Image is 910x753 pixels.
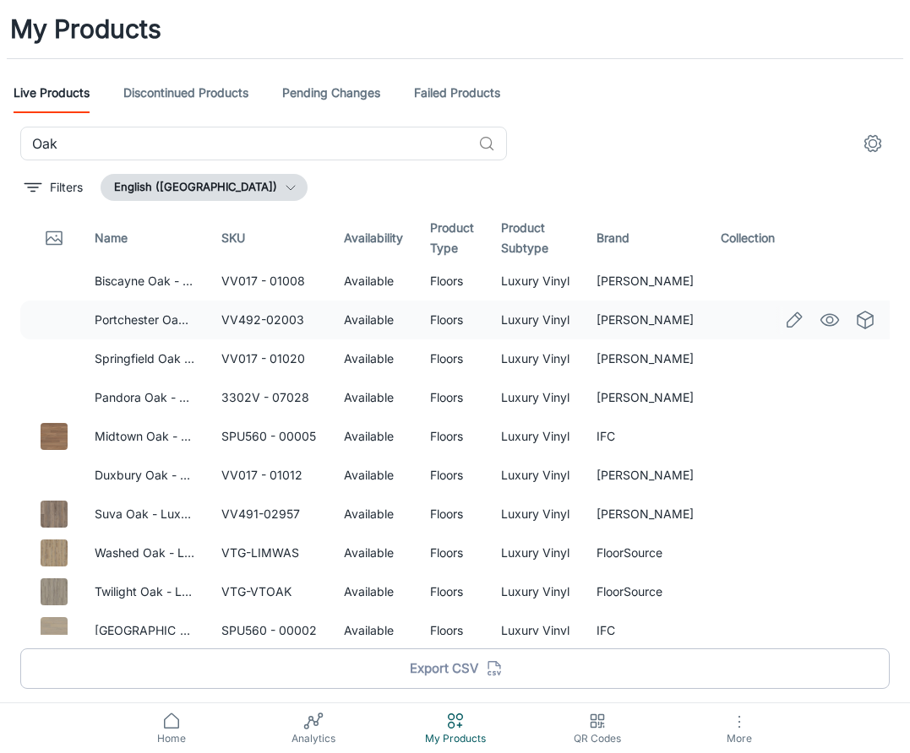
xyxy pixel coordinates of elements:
td: VV491-02957 [208,495,330,534]
a: See in Visualizer [815,306,844,334]
td: IFC [583,611,707,650]
a: Failed Products [414,73,500,113]
button: Export CSV [20,648,890,689]
td: Available [330,534,417,572]
td: Floors [417,378,488,417]
span: More [678,732,800,745]
td: Available [330,339,417,378]
td: Available [330,456,417,495]
a: Midtown Oak - Luxury Vinyl Plank Flooring [95,429,330,443]
td: Floors [417,495,488,534]
td: FloorSource [583,534,707,572]
td: Luxury Vinyl [488,572,583,611]
span: QR Codes [537,731,658,746]
td: Available [330,572,417,611]
span: Analytics [253,731,374,746]
td: [PERSON_NAME] [583,495,707,534]
th: Availability [330,214,417,262]
td: VV017 - 01012 [208,456,330,495]
td: Floors [417,417,488,456]
td: Luxury Vinyl [488,417,583,456]
button: More [668,703,810,753]
span: Home [111,731,232,746]
input: Search [20,127,471,160]
button: settings [856,127,890,160]
a: Washed Oak - Luxury Vinyl Plank Flooring [95,545,327,560]
a: Biscayne Oak - Luxury Vinyl Plank Flooring [95,274,332,288]
a: Suva Oak - Luxury Vinyl Plank Flooring [95,507,310,521]
th: Product Type [417,214,488,262]
td: SPU560 - 00005 [208,417,330,456]
a: [GEOGRAPHIC_DATA] - Luxury Vinyl Plank Flooring [95,623,377,637]
td: VV017 - 01008 [208,262,330,301]
a: Live Products [14,73,90,113]
a: Pending Changes [282,73,380,113]
td: Floors [417,301,488,339]
a: Edit [780,306,809,334]
td: Luxury Vinyl [488,262,583,301]
td: IFC [583,417,707,456]
a: My Products [384,703,526,753]
td: VV492-02003 [208,301,330,339]
td: VV017 - 01020 [208,339,330,378]
td: Available [330,495,417,534]
td: Luxury Vinyl [488,378,583,417]
td: Luxury Vinyl [488,301,583,339]
td: Available [330,611,417,650]
td: [PERSON_NAME] [583,378,707,417]
td: VTG-LIMWAS [208,534,330,572]
td: Luxury Vinyl [488,611,583,650]
th: Brand [583,214,707,262]
td: SPU560 - 00002 [208,611,330,650]
td: Luxury Vinyl [488,456,583,495]
td: Floors [417,456,488,495]
button: English ([GEOGRAPHIC_DATA]) [101,174,308,201]
a: Twilight Oak - Luxury Vinyl Plank Flooring [95,584,324,599]
td: [PERSON_NAME] [583,262,707,301]
a: Pandora Oak - Luxury Vinyl Plank Flooring [95,390,329,404]
svg: Thumbnail [44,228,64,248]
td: Floors [417,534,488,572]
td: Available [330,378,417,417]
td: FloorSource [583,572,707,611]
button: filter [20,174,87,201]
p: Filters [50,178,83,197]
a: Portchester Oak - Luxury Vinyl Plank Flooring [95,312,346,327]
th: SKU [208,214,330,262]
td: 3302V - 07028 [208,378,330,417]
a: QR Codes [526,703,668,753]
td: [PERSON_NAME] [583,456,707,495]
td: Floors [417,262,488,301]
td: Luxury Vinyl [488,534,583,572]
a: Springfield Oak - Luxury Vinyl Plank Flooring [95,351,342,366]
td: Floors [417,611,488,650]
a: Discontinued Products [123,73,248,113]
td: Available [330,262,417,301]
a: See in Virtual Samples [851,306,880,334]
a: Analytics [242,703,384,753]
th: Collection [707,214,795,262]
a: Home [101,703,242,753]
td: [PERSON_NAME] [583,301,707,339]
h1: My Products [10,10,161,48]
td: Floors [417,572,488,611]
td: [PERSON_NAME] [583,339,707,378]
td: Luxury Vinyl [488,495,583,534]
td: Floors [417,339,488,378]
td: Available [330,301,417,339]
a: Duxbury Oak - Luxury Vinyl Plank Flooring [95,468,330,482]
th: Product Subtype [488,214,583,262]
td: Available [330,417,417,456]
td: Luxury Vinyl [488,339,583,378]
span: My Products [395,731,516,746]
td: VTG-VTOAK [208,572,330,611]
th: Name [81,214,208,262]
